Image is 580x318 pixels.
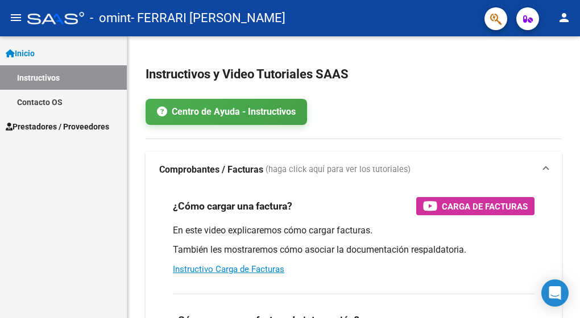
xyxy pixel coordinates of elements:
a: Instructivo Carga de Facturas [173,264,284,274]
p: También les mostraremos cómo asociar la documentación respaldatoria. [173,244,535,256]
a: Centro de Ayuda - Instructivos [146,99,307,125]
h2: Instructivos y Video Tutoriales SAAS [146,64,562,85]
span: (haga click aquí para ver los tutoriales) [266,164,411,176]
h3: ¿Cómo cargar una factura? [173,198,292,214]
p: En este video explicaremos cómo cargar facturas. [173,224,535,237]
span: Prestadores / Proveedores [6,120,109,133]
span: Inicio [6,47,35,60]
mat-icon: menu [9,11,23,24]
mat-icon: person [557,11,571,24]
button: Carga de Facturas [416,197,535,215]
span: - omint [90,6,131,31]
span: Carga de Facturas [442,199,528,214]
mat-expansion-panel-header: Comprobantes / Facturas (haga click aquí para ver los tutoriales) [146,152,562,188]
strong: Comprobantes / Facturas [159,164,263,176]
span: - FERRARI [PERSON_NAME] [131,6,285,31]
div: Open Intercom Messenger [541,279,569,307]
